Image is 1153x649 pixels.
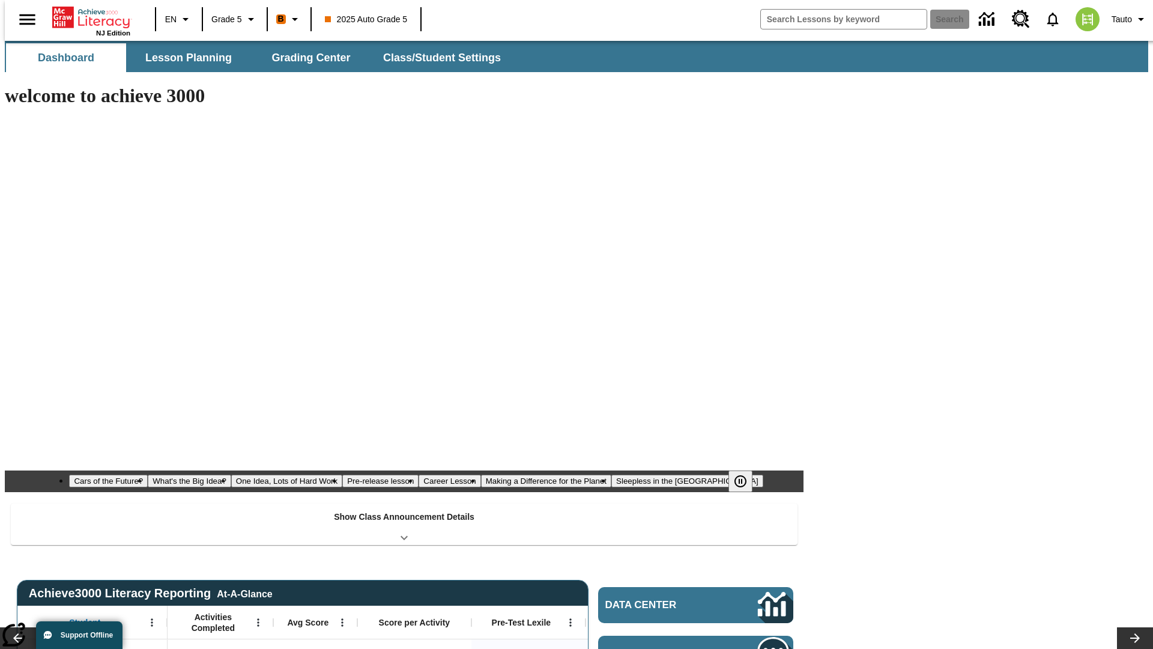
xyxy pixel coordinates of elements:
a: Home [52,5,130,29]
button: Grade: Grade 5, Select a grade [207,8,263,30]
span: Grade 5 [211,13,242,26]
span: NJ Edition [96,29,130,37]
button: Open Menu [561,614,580,632]
span: Tauto [1112,13,1132,26]
button: Select a new avatar [1068,4,1107,35]
button: Profile/Settings [1107,8,1153,30]
div: SubNavbar [5,41,1148,72]
a: Notifications [1037,4,1068,35]
button: Slide 2 What's the Big Idea? [148,475,231,487]
a: Data Center [972,3,1005,36]
span: Grading Center [271,51,350,65]
div: SubNavbar [5,43,512,72]
span: Achieve3000 Literacy Reporting [29,587,273,600]
div: Pause [728,471,764,492]
span: Support Offline [61,631,113,639]
span: B [278,11,284,26]
button: Pause [728,471,752,492]
button: Lesson carousel, Next [1117,627,1153,649]
button: Open side menu [10,2,45,37]
button: Lesson Planning [129,43,249,72]
div: Home [52,4,130,37]
button: Class/Student Settings [374,43,510,72]
button: Boost Class color is orange. Change class color [271,8,307,30]
a: Data Center [598,587,793,623]
span: Lesson Planning [145,51,232,65]
span: Dashboard [38,51,94,65]
button: Language: EN, Select a language [160,8,198,30]
button: Open Menu [249,614,267,632]
p: Show Class Announcement Details [334,511,474,523]
span: Student [69,617,100,628]
button: Slide 6 Making a Difference for the Planet [481,475,611,487]
div: At-A-Glance [217,587,272,600]
a: Resource Center, Will open in new tab [1005,3,1037,35]
button: Slide 5 Career Lesson [419,475,480,487]
span: 2025 Auto Grade 5 [325,13,408,26]
img: avatar image [1076,7,1100,31]
span: Score per Activity [379,617,450,628]
span: EN [165,13,177,26]
h1: welcome to achieve 3000 [5,85,803,107]
button: Open Menu [333,614,351,632]
button: Dashboard [6,43,126,72]
span: Class/Student Settings [383,51,501,65]
input: search field [761,10,927,29]
span: Pre-Test Lexile [492,617,551,628]
button: Open Menu [143,614,161,632]
div: Show Class Announcement Details [11,504,797,545]
span: Avg Score [287,617,328,628]
span: Data Center [605,599,718,611]
button: Slide 4 Pre-release lesson [342,475,419,487]
button: Grading Center [251,43,371,72]
button: Support Offline [36,621,123,649]
button: Slide 7 Sleepless in the Animal Kingdom [611,475,763,487]
button: Slide 3 One Idea, Lots of Hard Work [231,475,342,487]
span: Activities Completed [174,612,253,633]
button: Slide 1 Cars of the Future? [69,475,148,487]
